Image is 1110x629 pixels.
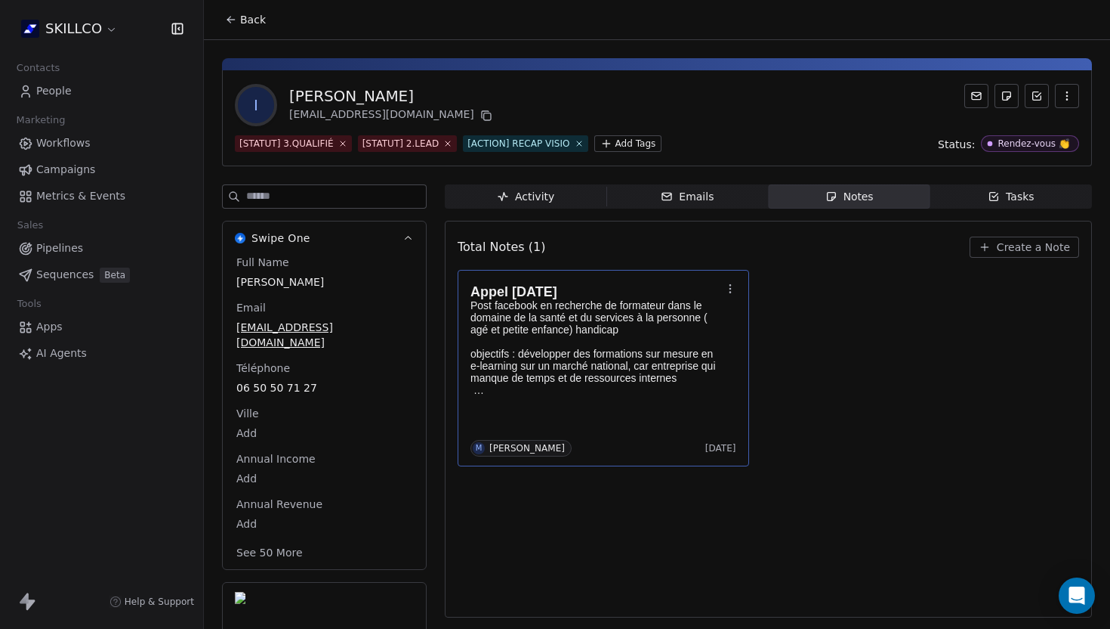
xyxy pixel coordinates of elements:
[239,137,334,150] div: [STATUT] 3.QUALIFIÉ
[467,137,569,150] div: [ACTION] RECAP VISIO
[476,442,483,454] div: M
[12,79,191,104] a: People
[36,188,125,204] span: Metrics & Events
[997,138,1070,149] div: Rendez-vous 👏
[470,348,721,384] p: objectifs : développer des formations sur mesure en e-learning sur un marché national, car entrep...
[12,341,191,366] a: AI Agents
[233,361,293,376] span: Téléphone
[236,426,412,441] span: Add
[233,255,292,270] span: Full Name
[661,189,714,205] div: Emails
[233,406,262,421] span: Ville
[21,20,39,38] img: Skillco%20logo%20icon%20(2).png
[36,319,63,335] span: Apps
[988,189,1034,205] div: Tasks
[36,135,91,151] span: Workflows
[240,12,266,27] span: Back
[12,262,191,287] a: SequencesBeta
[100,268,130,283] span: Beta
[36,162,95,178] span: Campaigns
[997,240,1070,255] span: Create a Note
[36,83,72,99] span: People
[236,380,412,395] span: 06 50 50 71 27
[970,237,1079,258] button: Create a Note
[458,238,545,256] span: Total Notes (1)
[938,137,975,152] span: Status:
[109,596,194,608] a: Help & Support
[216,6,275,33] button: Back
[289,107,495,125] div: [EMAIL_ADDRESS][DOMAIN_NAME]
[251,231,310,246] span: Swipe One
[233,300,269,315] span: Email
[36,240,83,256] span: Pipelines
[36,345,87,361] span: AI Agents
[12,184,191,209] a: Metrics & Events
[227,539,312,566] button: See 50 More
[12,131,191,156] a: Workflows
[10,57,66,79] span: Contacts
[362,137,439,150] div: [STATUT] 2.LEAD
[223,255,426,569] div: Swipe OneSwipe One
[236,471,412,486] span: Add
[236,516,412,531] span: Add
[236,320,412,350] span: [EMAIL_ADDRESS][DOMAIN_NAME]
[489,443,565,454] div: [PERSON_NAME]
[594,135,662,152] button: Add Tags
[238,87,274,123] span: I
[45,19,102,39] span: SKILLCO
[233,497,325,512] span: Annual Revenue
[223,222,426,255] button: Swipe OneSwipe One
[18,16,121,42] button: SKILLCO
[1059,578,1095,614] div: Open Intercom Messenger
[11,214,50,237] span: Sales
[705,442,736,454] span: [DATE]
[12,157,191,182] a: Campaigns
[470,299,721,336] p: Post facebook en recherche de formateur dans le domaine de la santé et du services à la personne ...
[236,274,412,290] span: [PERSON_NAME]
[12,236,191,261] a: Pipelines
[233,451,319,466] span: Annual Income
[470,284,721,299] h1: Appel [DATE]
[125,596,194,608] span: Help & Support
[36,267,94,283] span: Sequences
[235,233,245,243] img: Swipe One
[12,314,191,339] a: Apps
[289,85,495,107] div: [PERSON_NAME]
[11,293,48,315] span: Tools
[10,109,72,132] span: Marketing
[497,189,554,205] div: Activity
